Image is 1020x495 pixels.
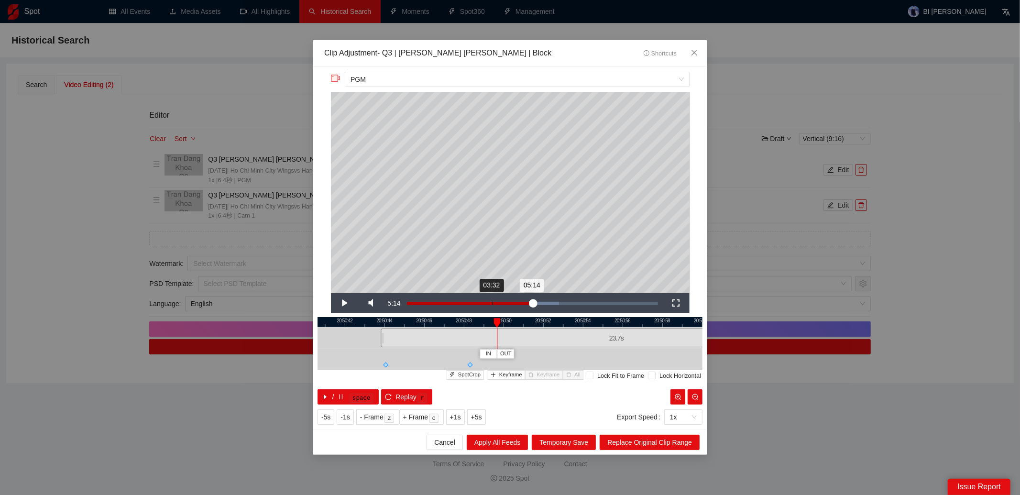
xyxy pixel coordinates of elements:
[691,49,698,56] span: close
[450,372,455,378] span: thunderbolt
[688,389,702,405] button: zoom-out
[491,372,496,378] span: plus
[429,414,439,423] kbd: c
[381,389,432,405] button: reloadReplayr
[338,394,344,401] span: pause
[407,302,658,305] div: Progress Bar
[381,329,852,347] div: 23.7 s
[340,412,350,422] span: -1s
[600,435,700,450] button: Replace Original Clip Range
[499,371,522,379] span: Keyframe
[351,72,683,87] span: PGM
[681,40,707,66] button: Close
[395,392,417,402] span: Replay
[321,412,330,422] span: -5s
[360,412,384,422] span: - Frame
[474,437,521,448] span: Apply All Feeds
[488,370,526,379] button: plusKeyframe
[563,370,583,379] button: deleteAll
[322,394,329,401] span: caret-right
[497,349,514,358] button: OUT
[450,412,461,422] span: +1s
[607,437,692,448] span: Replace Original Clip Range
[656,372,705,381] span: Lock Horizontal
[467,409,486,425] button: +5s
[332,392,334,402] span: /
[617,409,664,425] label: Export Speed
[417,394,427,403] kbd: r
[670,410,697,424] span: 1x
[525,370,563,379] button: deleteKeyframe
[446,409,465,425] button: +1s
[337,409,353,425] button: -1s
[593,372,648,381] span: Lock Fit to Frame
[318,409,334,425] button: -5s
[670,389,685,405] button: zoom-in
[403,412,428,422] span: + Frame
[532,435,596,450] button: Temporary Save
[399,409,444,425] button: + Framec
[385,394,392,401] span: reload
[692,394,699,401] span: zoom-out
[331,92,690,294] div: Video Player
[358,293,384,313] button: Mute
[467,435,528,450] button: Apply All Feeds
[318,389,379,405] button: caret-right/pausespace
[644,50,650,56] span: info-circle
[434,437,455,448] span: Cancel
[480,349,497,358] button: IN
[356,409,399,425] button: - Framez
[458,371,481,379] span: SpotCrop
[384,414,394,423] kbd: z
[539,437,588,448] span: Temporary Save
[331,74,340,83] span: video-camera
[486,350,491,358] span: IN
[663,293,690,313] button: Fullscreen
[350,394,373,403] kbd: space
[948,479,1010,495] div: Issue Report
[500,350,512,358] span: OUT
[388,299,401,307] span: 5:14
[324,48,551,59] div: Clip Adjustment - Q3 | [PERSON_NAME] [PERSON_NAME] | Block
[331,293,358,313] button: Play
[471,412,482,422] span: +5s
[447,370,484,379] button: thunderboltSpotCrop
[427,435,463,450] button: Cancel
[675,394,681,401] span: zoom-in
[644,50,677,57] span: Shortcuts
